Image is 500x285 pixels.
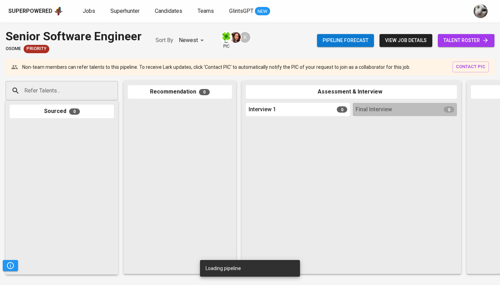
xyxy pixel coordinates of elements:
a: talent roster [438,34,494,47]
span: 0 [444,106,454,113]
a: Jobs [83,7,97,16]
span: talent roster [443,36,489,45]
button: contact pic [452,62,489,72]
a: Candidates [155,7,184,16]
span: 0 [337,106,347,113]
img: app logo [54,6,63,16]
span: Interview 1 [249,106,276,114]
div: Recommendation [128,85,232,99]
a: Superpoweredapp logo [8,6,63,16]
div: Loading pipeline [206,262,241,275]
div: Senior Software Engineer [6,28,142,45]
div: New Job received from Demand Team [24,45,49,53]
span: Candidates [155,8,182,14]
span: Priority [24,46,49,52]
img: thao.thai@glints.com [230,32,241,43]
button: Pipeline forecast [317,34,374,47]
p: Sort By [156,36,173,44]
a: Teams [198,7,215,16]
p: Non-team members can refer talents to this pipeline. To receive Lark updates, click 'Contact PIC'... [22,64,410,71]
span: Teams [198,8,214,14]
span: NEW [255,8,270,15]
div: Sourced [10,105,114,118]
button: Pipeline Triggers [3,260,18,271]
span: GlintsGPT [229,8,253,14]
span: Pipeline forecast [323,36,368,45]
span: Osome [6,46,21,52]
span: Final Interview [356,106,392,114]
span: contact pic [456,63,485,71]
div: pic [220,31,232,49]
span: view job details [385,36,427,45]
div: K [239,31,251,43]
span: 0 [199,89,210,95]
div: Assessment & Interview [246,85,457,99]
span: 0 [69,108,80,115]
img: f9493b8c-82b8-4f41-8722-f5d69bb1b761.jpg [221,32,232,43]
span: Jobs [83,8,95,14]
p: Newest [179,36,198,44]
div: Superpowered [8,7,52,15]
a: GlintsGPT NEW [229,7,270,16]
button: view job details [380,34,432,47]
div: Newest [179,34,206,47]
button: Open [114,90,116,91]
a: Superhunter [110,7,141,16]
img: tharisa.rizky@glints.com [474,4,487,18]
span: Superhunter [110,8,140,14]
